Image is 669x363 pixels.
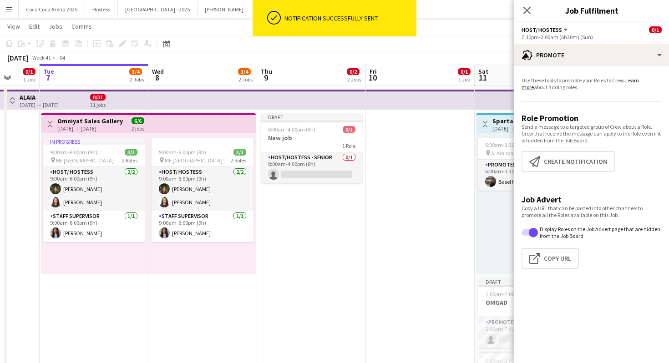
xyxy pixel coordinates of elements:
[478,278,580,285] div: Draft
[23,68,35,75] span: 0/1
[130,76,144,83] div: 2 Jobs
[151,72,164,83] span: 8
[129,68,142,75] span: 3/4
[238,68,251,75] span: 3/4
[122,157,137,164] span: 2 Roles
[522,26,569,33] button: Host/ Hostess
[478,138,580,191] app-job-card: 6:00am-1:30pm (7h30m)1/1 Al Ain spartan trifecta1 RolePromoter/ Sales1/16:00am-1:30pm (7h30m)Base...
[90,101,106,108] div: 31 jobs
[492,117,542,125] h3: Spartan trifecta
[56,54,65,61] div: +04
[68,20,96,32] a: Comms
[43,67,54,76] span: Tue
[261,67,272,76] span: Thu
[118,0,198,18] button: [GEOGRAPHIC_DATA] - 2025
[231,157,246,164] span: 2 Roles
[522,151,615,172] button: Create notification
[491,150,541,156] span: Al Ain spartan trifecta
[71,22,92,30] span: Comms
[485,141,543,148] span: 6:00am-1:30pm (7h30m)
[347,76,361,83] div: 2 Jobs
[342,142,355,149] span: 1 Role
[458,76,470,83] div: 1 Job
[43,167,145,211] app-card-role: Host/ Hostess2/29:00am-6:00pm (9h)[PERSON_NAME][PERSON_NAME]
[4,20,24,32] a: View
[7,53,28,62] div: [DATE]
[370,67,377,76] span: Fri
[233,149,246,156] span: 3/3
[478,298,580,307] h3: OMGAD
[486,291,532,297] span: 1:00pm-7:00pm (6h)
[25,20,43,32] a: Edit
[29,22,40,30] span: Edit
[19,0,85,18] button: Coca Coca Arena 2025
[514,5,669,16] h3: Job Fulfilment
[132,124,144,132] div: 2 jobs
[125,149,137,156] span: 3/3
[57,117,123,125] h3: Omniyat Sales Gallery
[259,72,272,83] span: 9
[50,149,97,156] span: 9:00am-6:00pm (9h)
[261,113,363,121] div: Draft
[30,54,53,61] span: Week 41
[251,0,280,18] button: MIRAL
[261,152,363,183] app-card-role: Host/Hostess - Senior0/18:00am-4:00pm (8h)
[7,22,20,30] span: View
[478,278,580,348] app-job-card: Draft1:00pm-7:00pm (6h)0/1OMGAD1 RolePromoter/ Sales0/11:00pm-7:00pm (6h)
[522,77,662,91] p: Use these tools to promote your Roles to Crew. about adding roles.
[343,126,355,133] span: 0/1
[522,34,662,40] div: 7:30pm-2:00am (6h30m) (Sun)
[261,134,363,142] h3: New job
[514,44,669,66] div: Promote
[43,211,145,242] app-card-role: Staff Supervisor1/19:00am-6:00pm (9h)[PERSON_NAME]
[43,138,145,145] div: In progress
[478,160,580,191] app-card-role: Promoter/ Sales1/16:00am-1:30pm (7h30m)Basel Habrah
[368,72,377,83] span: 10
[522,205,662,218] p: Copy a URL that can be pasted into other channels to promote all the Roles available on this Job.
[85,0,118,18] button: Hostess
[261,113,363,183] app-job-card: Draft8:00am-4:00pm (8h)0/1New job1 RoleHost/Hostess - Senior0/18:00am-4:00pm (8h)
[477,72,488,83] span: 11
[522,77,639,91] a: Learn more
[23,76,35,83] div: 1 Job
[56,157,114,164] span: ME [GEOGRAPHIC_DATA]
[42,72,54,83] span: 7
[522,248,579,269] button: Copy Url
[458,68,471,75] span: 0/1
[57,125,123,132] div: [DATE] → [DATE]
[165,157,223,164] span: ME [GEOGRAPHIC_DATA]
[45,20,66,32] a: Jobs
[522,113,662,123] h3: Role Promotion
[132,117,144,124] span: 6/6
[90,94,106,101] span: 0/31
[20,101,59,108] div: [DATE] → [DATE]
[284,14,413,22] div: Notification successfully sent.
[152,138,253,242] app-job-card: 9:00am-6:00pm (9h)3/3 ME [GEOGRAPHIC_DATA]2 RolesHost/ Hostess2/29:00am-6:00pm (9h)[PERSON_NAME][...
[478,67,488,76] span: Sat
[20,93,59,101] h3: ALAIA
[522,194,662,205] h3: Job Advert
[152,167,253,211] app-card-role: Host/ Hostess2/29:00am-6:00pm (9h)[PERSON_NAME][PERSON_NAME]
[538,226,662,239] label: Display Roles on the Job Advert page that are hidden from the Job Board
[238,76,253,83] div: 2 Jobs
[198,0,251,18] button: [PERSON_NAME]
[478,317,580,348] app-card-role: Promoter/ Sales0/11:00pm-7:00pm (6h)
[43,138,145,242] app-job-card: In progress9:00am-6:00pm (9h)3/3 ME [GEOGRAPHIC_DATA]2 RolesHost/ Hostess2/29:00am-6:00pm (9h)[PE...
[152,211,253,242] app-card-role: Staff Supervisor1/19:00am-6:00pm (9h)[PERSON_NAME]
[347,68,360,75] span: 0/2
[649,26,662,33] span: 0/1
[268,126,315,133] span: 8:00am-4:00pm (8h)
[49,22,62,30] span: Jobs
[159,149,206,156] span: 9:00am-6:00pm (9h)
[152,67,164,76] span: Wed
[492,125,542,132] div: [DATE] → [DATE]
[522,26,562,33] span: Host/ Hostess
[522,123,662,144] p: Send a message to a targeted group of Crew about a Role. Crew that receive the message can apply ...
